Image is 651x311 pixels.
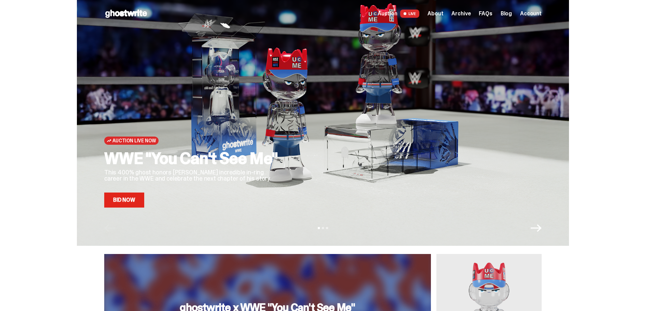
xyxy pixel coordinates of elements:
span: Auction [378,11,397,16]
span: Auction Live Now [112,138,156,143]
h2: WWE "You Can't See Me" [104,150,282,167]
a: FAQs [479,11,492,16]
a: Archive [451,11,471,16]
p: This 400% ghost honors [PERSON_NAME] incredible in-ring career in the WWE and celebrate the next ... [104,169,282,182]
a: Account [520,11,542,16]
a: Auction LIVE [378,10,419,18]
a: About [428,11,443,16]
span: LIVE [400,10,420,18]
button: View slide 3 [326,227,328,229]
button: View slide 1 [318,227,320,229]
button: View slide 2 [322,227,324,229]
a: Blog [501,11,512,16]
a: Bid Now [104,193,144,208]
button: Next [531,223,542,234]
